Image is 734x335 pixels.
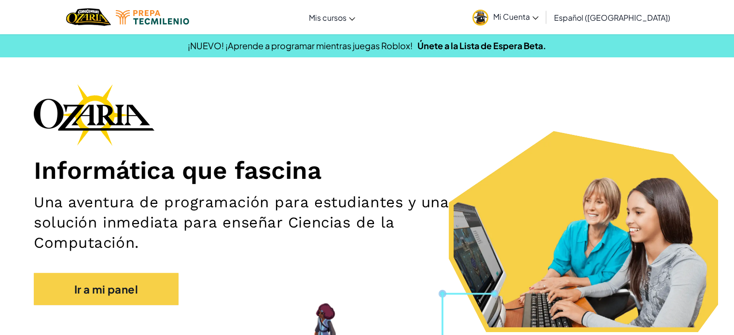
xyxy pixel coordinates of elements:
a: Ir a mi panel [34,273,179,305]
a: Español ([GEOGRAPHIC_DATA]) [549,4,675,30]
a: Logotipo de Ozaria de CodeCombat [66,7,111,27]
a: Mi Cuenta [468,2,543,32]
font: Informática que fascina [34,156,321,185]
font: Español ([GEOGRAPHIC_DATA]) [554,13,670,23]
a: Mis cursos [304,4,360,30]
img: Logotipo de la marca Ozaria [34,84,154,146]
font: Mis cursos [309,13,346,23]
img: avatar [472,10,488,26]
font: Ir a mi panel [74,282,138,296]
font: ¡NUEVO! ¡Aprende a programar mientras juegas Roblox! [188,40,413,51]
a: Únete a la Lista de Espera Beta. [417,40,546,51]
img: Logotipo de Tecmilenio [116,10,189,25]
img: Hogar [66,7,111,27]
font: Mi Cuenta [493,12,530,22]
font: Una aventura de programación para estudiantes y una solución inmediata para enseñar Ciencias de l... [34,193,449,252]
